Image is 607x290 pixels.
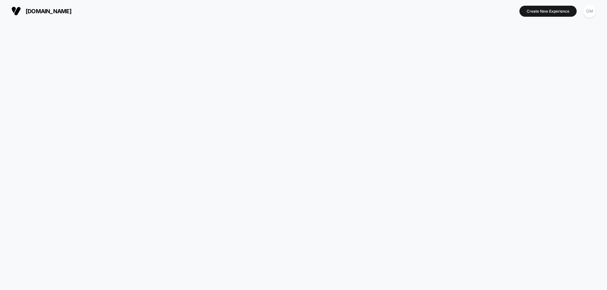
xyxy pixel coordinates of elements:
div: GM [583,5,596,17]
span: [DOMAIN_NAME] [26,8,71,15]
button: [DOMAIN_NAME] [9,6,73,16]
button: Create New Experience [519,6,577,17]
img: Visually logo [11,6,21,16]
button: GM [581,5,598,18]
